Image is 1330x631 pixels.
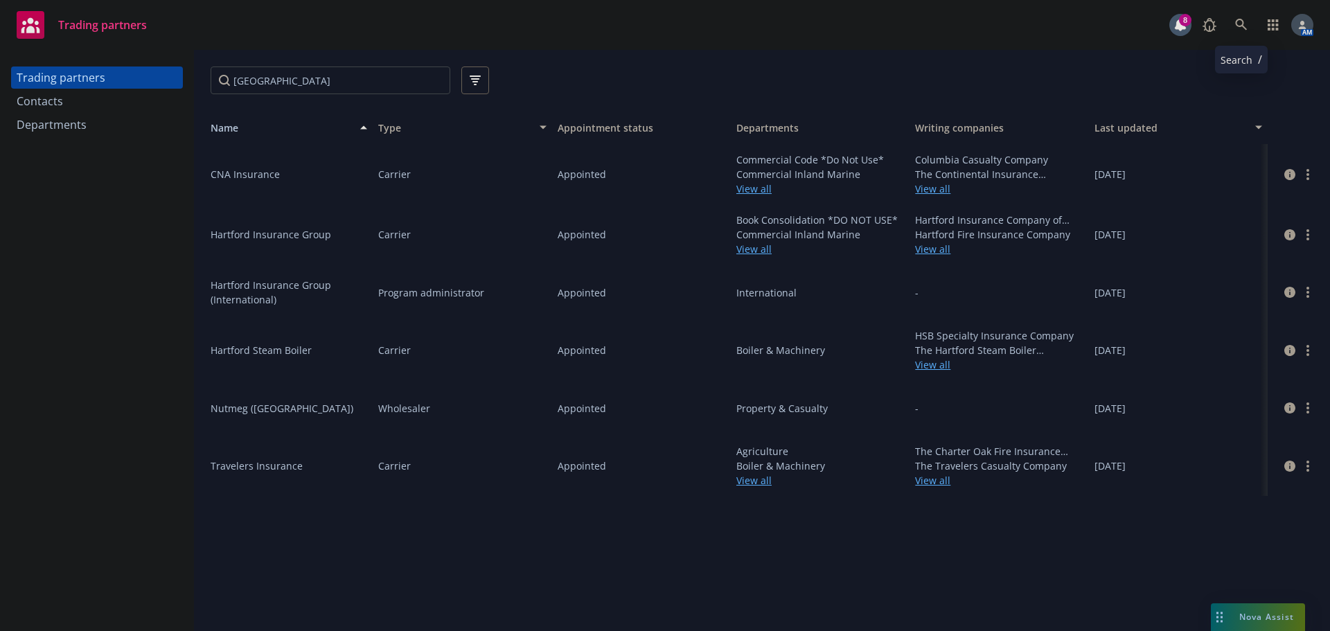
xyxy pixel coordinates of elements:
a: Trading partners [11,66,183,89]
div: Writing companies [915,121,1083,135]
span: Property & Casualty [736,401,904,416]
span: Nutmeg ([GEOGRAPHIC_DATA]) [211,401,367,416]
span: The Charter Oak Fire Insurance Company [915,444,1083,459]
span: Appointed [558,167,606,181]
span: Commercial Code *Do Not Use* [736,152,904,167]
input: Filter by keyword... [211,66,450,94]
span: Appointed [558,459,606,473]
span: [DATE] [1094,227,1126,242]
span: Appointed [558,285,606,300]
a: circleInformation [1282,458,1298,474]
span: [DATE] [1094,343,1126,357]
button: Last updated [1089,111,1268,144]
span: Wholesaler [378,401,430,416]
span: Carrier [378,459,411,473]
span: [DATE] [1094,459,1126,473]
div: Contacts [17,90,63,112]
div: Name [199,121,352,135]
a: Trading partners [11,6,152,44]
a: circleInformation [1282,166,1298,183]
span: Carrier [378,227,411,242]
a: circleInformation [1282,284,1298,301]
div: Type [378,121,531,135]
a: more [1300,400,1316,416]
a: Switch app [1259,11,1287,39]
button: Appointment status [552,111,731,144]
span: The Continental Insurance Company of [US_STATE] [915,167,1083,181]
span: HSB Specialty Insurance Company [915,328,1083,343]
a: View all [915,181,1083,196]
div: Departments [17,114,87,136]
a: more [1300,284,1316,301]
span: Carrier [378,343,411,357]
div: Drag to move [1211,603,1228,631]
span: Hartford Fire Insurance Company [915,227,1083,242]
a: View all [915,473,1083,488]
span: Travelers Insurance [211,459,367,473]
div: Departments [736,121,904,135]
a: View all [736,181,904,196]
span: Appointed [558,401,606,416]
a: more [1300,458,1316,474]
div: Trading partners [17,66,105,89]
span: Program administrator [378,285,484,300]
span: Boiler & Machinery [736,459,904,473]
span: Commercial Inland Marine [736,227,904,242]
a: circleInformation [1282,342,1298,359]
span: Agriculture [736,444,904,459]
a: View all [915,242,1083,256]
span: - [915,285,919,300]
span: The Travelers Casualty Company [915,459,1083,473]
span: Hartford Insurance Group [211,227,367,242]
span: The Hartford Steam Boiler Inspection and Insurance Company [915,343,1083,357]
a: View all [736,242,904,256]
span: Trading partners [58,19,147,30]
span: Nova Assist [1239,611,1294,623]
a: Search [1227,11,1255,39]
span: Appointed [558,227,606,242]
a: Report a Bug [1196,11,1223,39]
button: Departments [731,111,910,144]
span: International [736,285,904,300]
button: Nova Assist [1211,603,1305,631]
span: [DATE] [1094,285,1126,300]
span: Book Consolidation *DO NOT USE* [736,213,904,227]
span: [DATE] [1094,167,1126,181]
button: Type [373,111,551,144]
a: View all [736,473,904,488]
a: circleInformation [1282,400,1298,416]
a: Contacts [11,90,183,112]
div: 8 [1179,14,1191,26]
span: CNA Insurance [211,167,367,181]
span: Hartford Insurance Company of [US_STATE] [915,213,1083,227]
span: Columbia Casualty Company [915,152,1083,167]
span: Carrier [378,167,411,181]
a: more [1300,226,1316,243]
a: Departments [11,114,183,136]
a: more [1300,166,1316,183]
button: Name [194,111,373,144]
span: Hartford Steam Boiler [211,343,367,357]
button: Writing companies [910,111,1088,144]
span: [DATE] [1094,401,1126,416]
span: Appointed [558,343,606,357]
a: View all [915,357,1083,372]
span: Boiler & Machinery [736,343,904,357]
span: - [915,401,919,416]
div: Appointment status [558,121,725,135]
a: more [1300,342,1316,359]
a: circleInformation [1282,226,1298,243]
span: Commercial Inland Marine [736,167,904,181]
div: Last updated [1094,121,1247,135]
span: Hartford Insurance Group (International) [211,278,367,307]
